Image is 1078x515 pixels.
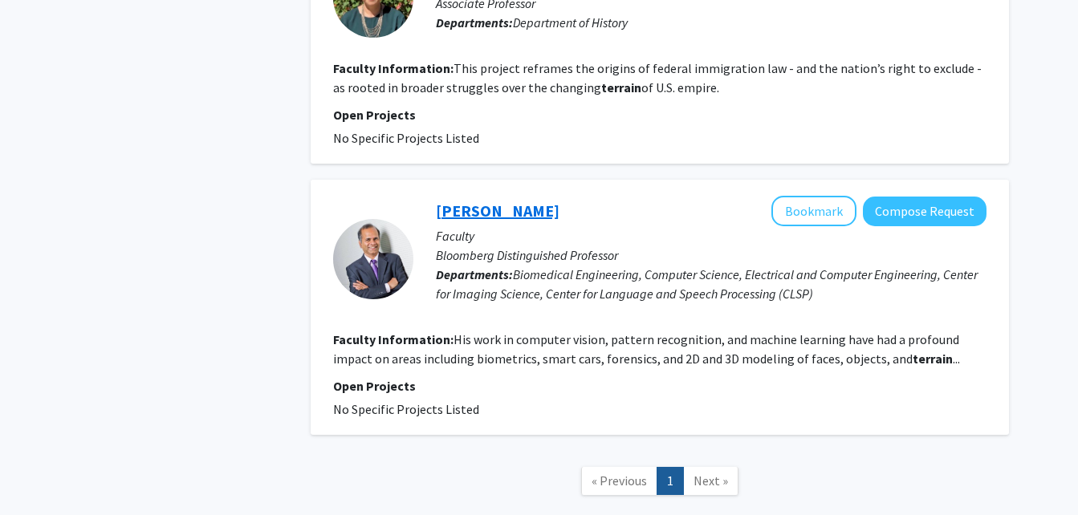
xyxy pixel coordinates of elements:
iframe: Chat [12,443,68,503]
p: Open Projects [333,376,986,395]
span: No Specific Projects Listed [333,401,479,417]
span: « Previous [592,472,647,489]
a: Next Page [683,467,738,495]
button: Add Rama Chellappa to Bookmarks [771,196,856,226]
span: No Specific Projects Listed [333,130,479,146]
p: Open Projects [333,105,986,124]
b: Faculty Information: [333,331,454,347]
span: Department of History [513,14,628,30]
fg-read-more: This project reframes the origins of federal immigration law - and the nation’s right to exclude ... [333,60,982,95]
b: Faculty Information: [333,60,454,76]
a: 1 [657,467,684,495]
p: Bloomberg Distinguished Professor [436,245,986,265]
span: Biomedical Engineering, Computer Science, Electrical and Computer Engineering, Center for Imaging... [436,266,978,302]
button: Compose Request to Rama Chellappa [863,197,986,226]
fg-read-more: His work in computer vision, pattern recognition, and machine learning have had a profound impact... [333,331,960,367]
a: [PERSON_NAME] [436,201,559,221]
p: Faculty [436,226,986,245]
b: Departments: [436,14,513,30]
span: Next » [694,472,728,489]
b: Departments: [436,266,513,282]
a: Previous Page [581,467,657,495]
b: terrain [601,79,641,95]
b: terrain [913,351,953,367]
